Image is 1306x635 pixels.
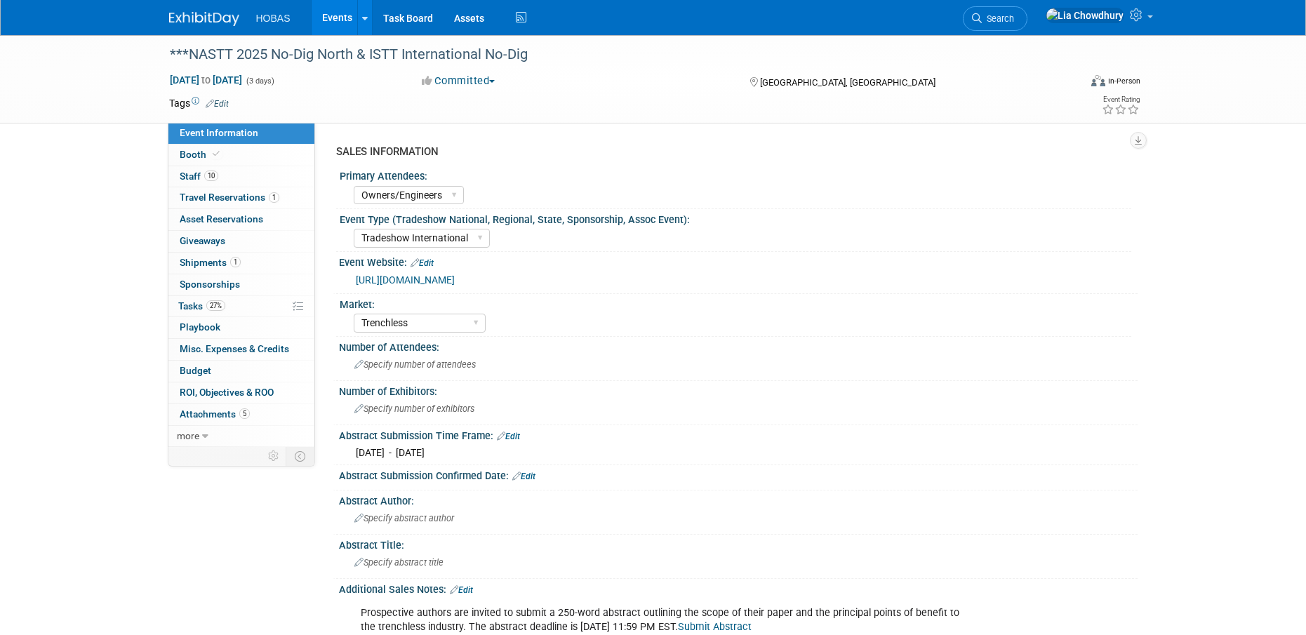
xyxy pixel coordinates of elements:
div: Number of Attendees: [339,337,1138,354]
span: to [199,74,213,86]
a: Search [963,6,1027,31]
span: Asset Reservations [180,213,263,225]
a: Submit Abstract [678,621,752,633]
td: Personalize Event Tab Strip [262,447,286,465]
i: Booth reservation complete [213,150,220,158]
span: Event Information [180,127,258,138]
a: Budget [168,361,314,382]
a: Booth [168,145,314,166]
a: Playbook [168,317,314,338]
div: Abstract Submission Time Frame: [339,425,1138,443]
span: Specify number of exhibitors [354,403,474,414]
span: more [177,430,199,441]
a: Tasks27% [168,296,314,317]
a: Misc. Expenses & Credits [168,339,314,360]
a: Attachments5 [168,404,314,425]
a: Travel Reservations1 [168,187,314,208]
a: Edit [206,99,229,109]
a: Edit [411,258,434,268]
a: Staff10 [168,166,314,187]
div: In-Person [1107,76,1140,86]
span: Shipments [180,257,241,268]
span: Specify number of attendees [354,359,476,370]
span: [GEOGRAPHIC_DATA], [GEOGRAPHIC_DATA] [760,77,935,88]
span: 1 [230,257,241,267]
a: Edit [450,585,473,595]
a: Sponsorships [168,274,314,295]
div: Event Rating [1102,96,1140,103]
span: [DATE] - [DATE] [356,447,425,458]
span: Attachments [180,408,250,420]
button: Committed [417,74,500,88]
div: Abstract Author: [339,490,1138,508]
span: Giveaways [180,235,225,246]
a: Event Information [168,123,314,144]
div: Event Type (Tradeshow National, Regional, State, Sponsorship, Assoc Event): [340,209,1131,227]
div: ***NASTT 2025 No-Dig North & ISTT International No-Dig [165,42,1058,67]
span: 1 [269,192,279,203]
td: Tags [169,96,229,110]
div: Abstract Title: [339,535,1138,552]
div: SALES INFORMATION [336,145,1127,159]
span: Staff [180,171,218,182]
td: Toggle Event Tabs [286,447,314,465]
a: more [168,426,314,447]
span: Travel Reservations [180,192,279,203]
span: Budget [180,365,211,376]
div: Primary Attendees: [340,166,1131,183]
a: ROI, Objectives & ROO [168,382,314,403]
a: Edit [497,432,520,441]
span: Specify abstract title [354,557,444,568]
div: Abstract Submission Confirmed Date: [339,465,1138,483]
div: Number of Exhibitors: [339,381,1138,399]
a: Asset Reservations [168,209,314,230]
span: 5 [239,408,250,419]
span: HOBAS [256,13,291,24]
img: Format-Inperson.png [1091,75,1105,86]
span: Misc. Expenses & Credits [180,343,289,354]
span: Specify abstract author [354,513,454,523]
span: Playbook [180,321,220,333]
a: Giveaways [168,231,314,252]
span: 10 [204,171,218,181]
a: Shipments1 [168,253,314,274]
span: 27% [206,300,225,311]
span: (3 days) [245,76,274,86]
a: Edit [512,472,535,481]
div: Additional Sales Notes: [339,579,1138,597]
a: [URL][DOMAIN_NAME] [356,274,455,286]
span: ROI, Objectives & ROO [180,387,274,398]
img: Lia Chowdhury [1046,8,1124,23]
span: Sponsorships [180,279,240,290]
span: Tasks [178,300,225,312]
span: Search [982,13,1014,24]
img: ExhibitDay [169,12,239,26]
div: Market: [340,294,1131,312]
div: Event Format [997,73,1141,94]
span: [DATE] [DATE] [169,74,243,86]
div: Event Website: [339,252,1138,270]
span: Booth [180,149,222,160]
